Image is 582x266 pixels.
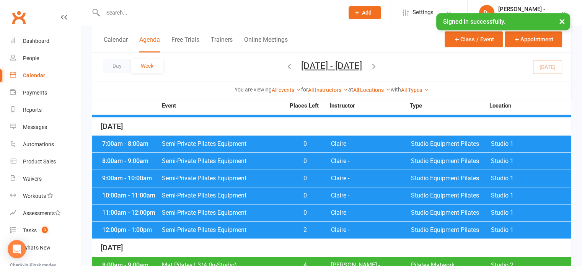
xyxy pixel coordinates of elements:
button: Calendar [104,36,128,52]
span: 0 [285,175,325,181]
span: Studio 1 [491,158,571,164]
div: 10:00am - 11:00am [100,193,161,199]
button: Add [349,6,381,19]
strong: with [391,86,401,93]
span: Claire - [331,227,411,233]
span: 0 [285,141,325,147]
span: Claire - [331,141,411,147]
span: Studio Equipment Pilates [411,227,491,233]
a: All events [272,87,301,93]
div: Assessments [23,210,61,216]
a: What's New [10,239,81,256]
a: Messages [10,119,81,136]
span: Studio Equipment Pilates [411,210,491,216]
strong: at [348,86,353,93]
span: Claire - [331,193,411,199]
div: What's New [23,245,51,251]
div: 12:00pm - 1:00pm [100,227,161,233]
a: Waivers [10,170,81,188]
span: Studio 1 [491,227,571,233]
div: 11:00am - 12:00pm [100,210,161,216]
strong: Type [410,103,489,109]
span: Studio Equipment Pilates [411,193,491,199]
div: Waivers [23,176,42,182]
button: × [555,13,569,29]
span: Signed in successfully. [443,18,505,25]
a: Product Sales [10,153,81,170]
span: Semi-Private Pilates Equipment [161,227,285,233]
div: Open Intercom Messenger [8,240,26,258]
span: Settings [412,4,434,21]
span: 0 [285,158,325,164]
strong: Location [489,103,569,109]
span: Semi-Private Pilates Equipment [161,193,285,199]
div: Pilates Can Manuka [498,13,546,20]
button: Free Trials [171,36,199,52]
span: Studio 1 [491,210,571,216]
div: Workouts [23,193,46,199]
span: Semi-Private Pilates Equipment [161,175,285,181]
div: [DATE] [92,239,571,257]
a: Clubworx [9,8,28,27]
div: Tasks [23,227,37,233]
span: Claire - [331,210,411,216]
span: Studio Equipment Pilates [411,175,491,181]
span: Studio Equipment Pilates [411,158,491,164]
span: Claire - [331,175,411,181]
div: [PERSON_NAME] - [498,6,546,13]
div: Payments [23,90,47,96]
div: 9:00am - 10:00am [100,175,161,181]
span: 0 [285,210,325,216]
div: Messages [23,124,47,130]
div: 8:00am - 9:00am [100,158,161,164]
span: Studio 1 [491,193,571,199]
span: Semi-Private Pilates Equipment [161,158,285,164]
button: [DATE] - [DATE] [301,60,362,71]
a: Tasks 3 [10,222,81,239]
a: All Locations [353,87,391,93]
div: Product Sales [23,158,56,165]
span: Studio 1 [491,141,571,147]
button: Agenda [139,36,160,52]
button: Class / Event [445,31,503,47]
strong: Places Left [284,103,324,109]
strong: for [301,86,308,93]
div: People [23,55,39,61]
strong: You are viewing [235,86,272,93]
a: Reports [10,101,81,119]
span: Semi-Private Pilates Equipment [161,210,285,216]
div: Dashboard [23,38,49,44]
div: Automations [23,141,54,147]
a: All Instructors [308,87,348,93]
strong: Event [161,103,284,109]
span: Claire - [331,158,411,164]
button: Day [103,59,131,73]
div: Calendar [23,72,45,78]
div: D- [479,5,494,20]
span: Add [362,10,372,16]
a: Workouts [10,188,81,205]
span: 0 [285,193,325,199]
a: Dashboard [10,33,81,50]
span: 2 [285,227,325,233]
a: Automations [10,136,81,153]
span: Studio Equipment Pilates [411,141,491,147]
div: [DATE] [92,117,571,135]
span: 3 [42,227,48,233]
strong: Instructor [330,103,409,109]
div: Reports [23,107,42,113]
a: Calendar [10,67,81,84]
button: Trainers [211,36,233,52]
span: Semi-Private Pilates Equipment [161,141,285,147]
input: Search... [101,7,339,18]
div: 7:00am - 8:00am [100,141,161,147]
a: People [10,50,81,67]
button: Week [131,59,163,73]
span: Studio 1 [491,175,571,181]
button: Online Meetings [244,36,288,52]
a: Payments [10,84,81,101]
a: All Types [401,87,429,93]
a: Assessments [10,205,81,222]
button: Appointment [505,31,562,47]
